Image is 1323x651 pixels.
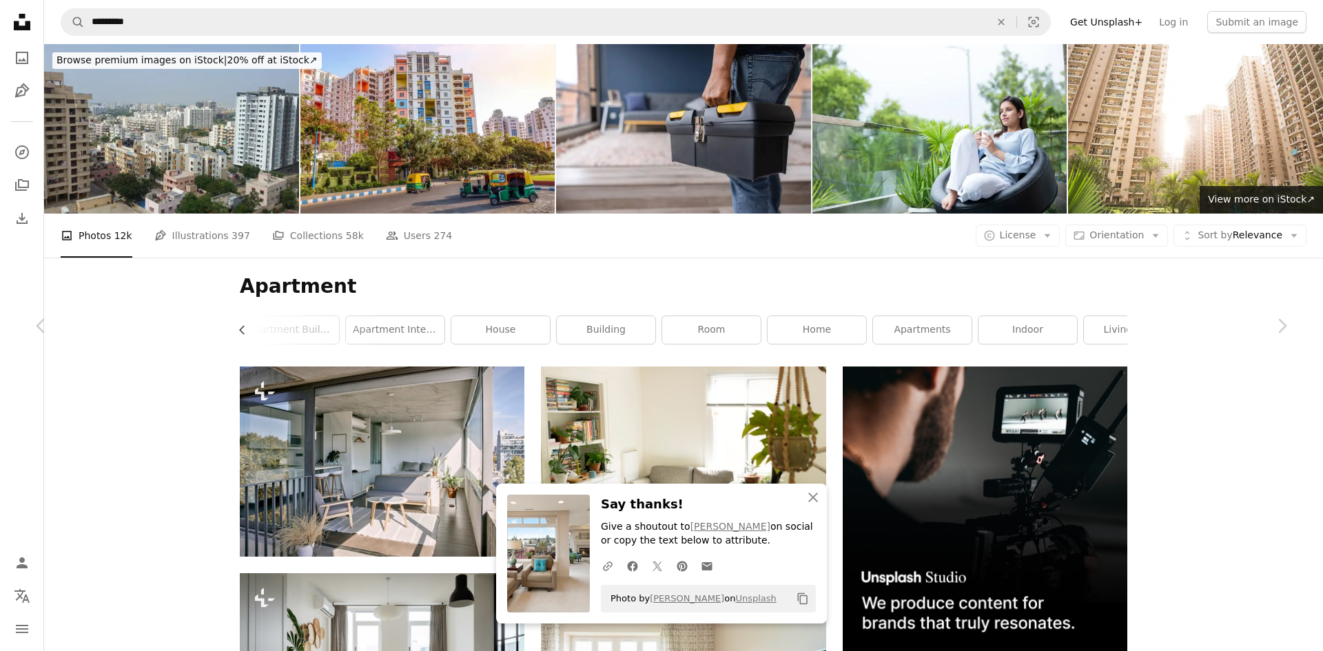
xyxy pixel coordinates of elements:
a: gray fabric loveseat near brown wooden table [541,466,825,479]
span: Relevance [1198,229,1282,242]
img: New block of modern apartments - Stock image [1068,44,1323,214]
a: Photos [8,44,36,72]
a: Explore [8,138,36,166]
span: Browse premium images on iStock | [57,54,227,65]
a: Log in [1151,11,1196,33]
button: Sort byRelevance [1173,225,1306,247]
button: Submit an image [1207,11,1306,33]
a: living room [1084,316,1182,344]
span: License [1000,229,1036,240]
a: Next [1240,260,1323,392]
a: Unsplash [735,593,776,603]
button: Visual search [1017,9,1050,35]
span: 58k [346,228,364,243]
a: Download History [8,205,36,232]
a: Share over email [695,552,719,579]
a: house [451,316,550,344]
img: City residential apartment buildings with view of city road at sunrise [300,44,555,214]
span: 20% off at iStock ↗ [57,54,318,65]
a: Users 274 [386,214,452,258]
img: Close-up on an electrician carrying a toolbox while working at a house [556,44,811,214]
a: Share on Pinterest [670,552,695,579]
span: Photo by on [604,588,777,610]
img: gray fabric loveseat near brown wooden table [541,366,825,579]
a: Browse premium images on iStock|20% off at iStock↗ [44,44,330,77]
a: room [662,316,761,344]
span: View more on iStock ↗ [1208,194,1315,205]
span: 274 [433,228,452,243]
a: View more on iStock↗ [1200,186,1323,214]
button: Orientation [1065,225,1168,247]
a: Collections 58k [272,214,364,258]
a: Get Unsplash+ [1062,11,1151,33]
a: Illustrations [8,77,36,105]
p: Give a shoutout to on social or copy the text below to attribute. [601,520,816,548]
a: [PERSON_NAME] [690,521,770,532]
button: Menu [8,615,36,643]
img: file-1715652217532-464736461acbimage [843,366,1127,651]
span: Orientation [1089,229,1144,240]
a: Collections [8,172,36,199]
h3: Say thanks! [601,495,816,515]
img: Happy woman thinking at breakfast on vacation stock photo [812,44,1067,214]
button: License [976,225,1060,247]
a: apartment interior [346,316,444,344]
button: Clear [986,9,1016,35]
button: scroll list to the left [240,316,255,344]
a: apartments [873,316,972,344]
a: [PERSON_NAME] [650,593,724,603]
a: indoor [978,316,1077,344]
a: a balcony with a table, chairs and a couch [240,455,524,468]
img: a balcony with a table, chairs and a couch [240,366,524,557]
a: apartment building [240,316,339,344]
a: Illustrations 397 [154,214,250,258]
span: 397 [232,228,250,243]
a: Share on Facebook [620,552,645,579]
button: Search Unsplash [61,9,85,35]
h1: Apartment [240,274,1127,299]
span: Sort by [1198,229,1232,240]
form: Find visuals sitewide [61,8,1051,36]
a: building [557,316,655,344]
button: Language [8,582,36,610]
a: Share on Twitter [645,552,670,579]
a: Log in / Sign up [8,549,36,577]
button: Copy to clipboard [791,587,814,610]
img: Growing cities in India [44,44,299,214]
a: home [768,316,866,344]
